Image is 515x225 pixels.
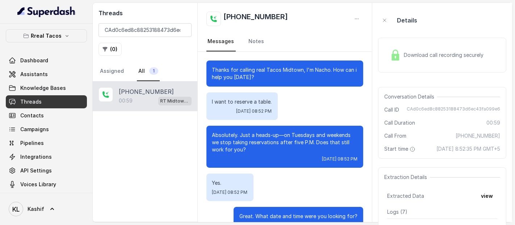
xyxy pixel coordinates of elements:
[224,12,288,26] h2: [PHONE_NUMBER]
[456,132,500,139] span: [PHONE_NUMBER]
[6,164,87,177] a: API Settings
[31,32,62,40] p: Rreal Tacos
[28,205,44,213] span: Kashif
[436,145,500,153] span: [DATE] 8:52:35 PM GMT+5
[20,57,48,64] span: Dashboard
[387,192,424,200] span: Extracted Data
[99,43,122,56] button: (0)
[236,108,272,114] span: [DATE] 08:52 PM
[486,119,500,126] span: 00:59
[6,54,87,67] a: Dashboard
[384,145,417,153] span: Start time
[6,137,87,150] a: Pipelines
[99,62,192,81] nav: Tabs
[407,106,500,113] span: CAd0c6ed8c88253188473d6ec43fa099e6
[384,106,399,113] span: Call ID
[404,51,486,59] span: Download call recording securely
[99,62,125,81] a: Assigned
[6,109,87,122] a: Contacts
[387,208,497,216] p: Logs ( 7 )
[20,98,42,105] span: Threads
[212,98,272,105] p: I want to reserve a table.
[206,32,236,51] a: Messages
[119,97,133,104] p: 00:59
[6,150,87,163] a: Integrations
[137,62,160,81] a: All1
[119,87,174,96] p: [PHONE_NUMBER]
[17,6,76,17] img: light.svg
[384,174,430,181] span: Extraction Details
[212,179,248,187] p: Yes.
[20,153,52,161] span: Integrations
[20,167,52,174] span: API Settings
[397,16,417,25] p: Details
[247,32,266,51] a: Notes
[6,95,87,108] a: Threads
[99,23,192,37] input: Search by Call ID or Phone Number
[6,82,87,95] a: Knowledge Bases
[6,123,87,136] a: Campaigns
[390,50,401,61] img: Lock Icon
[6,68,87,81] a: Assistants
[212,132,358,153] p: Absolutely. Just a heads-up—on Tuesdays and weekends we stop taking reservations after five P.M. ...
[6,29,87,42] button: Rreal Tacos
[239,213,357,220] p: Great. What date and time were you looking for?
[206,32,364,51] nav: Tabs
[20,71,48,78] span: Assistants
[6,199,87,219] a: Kashif
[20,112,44,119] span: Contacts
[212,189,248,195] span: [DATE] 08:52 PM
[149,67,158,75] span: 1
[384,119,415,126] span: Call Duration
[99,9,192,17] h2: Threads
[20,84,66,92] span: Knowledge Bases
[212,66,358,81] p: Thanks for calling real Tacos Midtown, I'm Nacho. How can i help you [DATE]?
[384,132,406,139] span: Call From
[20,126,49,133] span: Campaigns
[160,97,189,105] p: RT Midtown / EN
[477,189,497,203] button: view
[6,178,87,191] a: Voices Library
[20,139,44,147] span: Pipelines
[322,156,357,162] span: [DATE] 08:52 PM
[384,93,437,100] span: Conversation Details
[20,181,56,188] span: Voices Library
[12,205,20,213] text: KL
